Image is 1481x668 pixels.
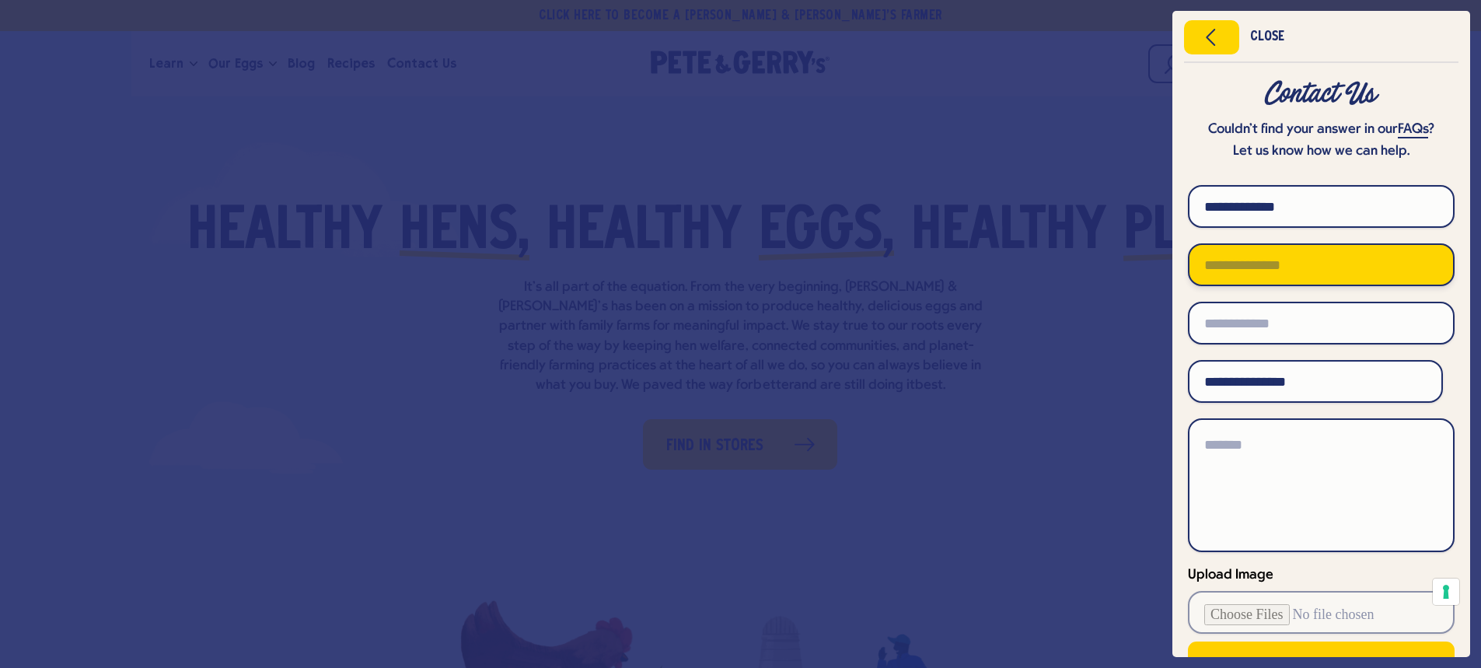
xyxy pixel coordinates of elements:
p: Couldn’t find your answer in our ? [1188,119,1455,141]
button: Your consent preferences for tracking technologies [1433,579,1459,605]
span: Upload Image [1188,568,1273,582]
p: Let us know how we can help. [1188,141,1455,163]
button: Close menu [1184,20,1239,54]
div: Contact Us [1188,80,1455,108]
a: FAQs [1398,122,1428,138]
div: Close [1250,32,1284,43]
